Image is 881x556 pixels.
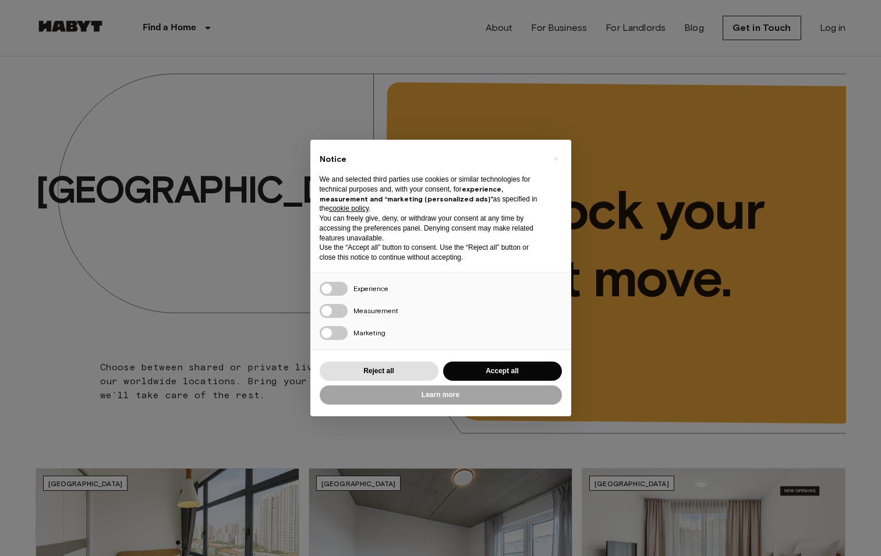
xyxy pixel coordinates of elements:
p: Use the “Accept all” button to consent. Use the “Reject all” button or close this notice to conti... [320,243,543,263]
p: We and selected third parties use cookies or similar technologies for technical purposes and, wit... [320,175,543,214]
button: Reject all [320,362,438,381]
h2: Notice [320,154,543,165]
a: cookie policy [329,204,369,213]
strong: experience, measurement and “marketing (personalized ads)” [320,185,503,203]
button: Accept all [443,362,562,381]
span: × [554,151,558,165]
span: Measurement [353,306,398,315]
button: Learn more [320,385,562,405]
button: Close this notice [547,149,565,168]
span: Experience [353,284,388,293]
span: Marketing [353,328,385,337]
p: You can freely give, deny, or withdraw your consent at any time by accessing the preferences pane... [320,214,543,243]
